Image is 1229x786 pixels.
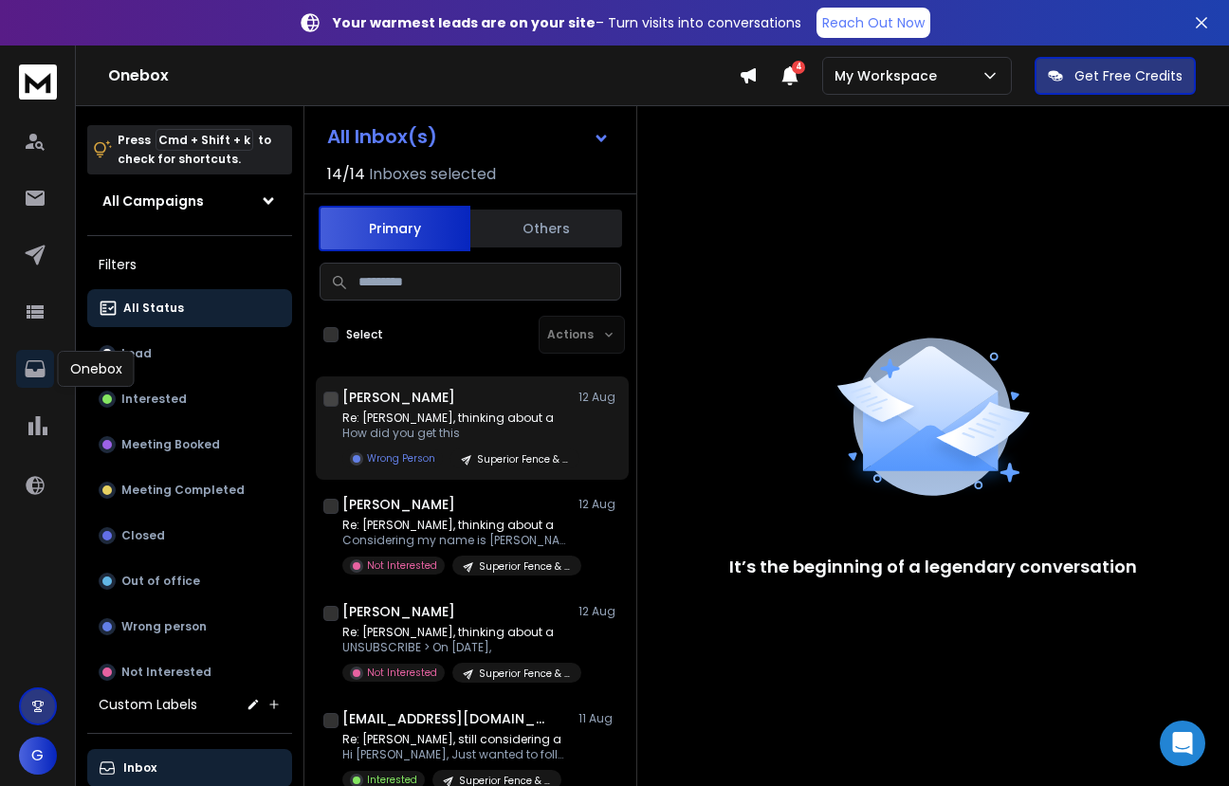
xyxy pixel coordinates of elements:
[87,562,292,600] button: Out of office
[327,127,437,146] h1: All Inbox(s)
[479,667,570,681] p: Superior Fence & Rail | [DATE] | AudienceSend
[578,711,621,726] p: 11 Aug
[19,737,57,775] button: G
[333,13,596,32] strong: Your warmest leads are on your site
[342,411,570,426] p: Re: [PERSON_NAME], thinking about a
[121,619,207,634] p: Wrong person
[477,452,568,466] p: Superior Fence & Rail | [DATE] | AudienceSend
[118,131,271,169] p: Press to check for shortcuts.
[156,129,253,151] span: Cmd + Shift + k
[121,392,187,407] p: Interested
[367,666,437,680] p: Not Interested
[342,602,455,621] h1: [PERSON_NAME]
[822,13,925,32] p: Reach Out Now
[1074,66,1183,85] p: Get Free Credits
[578,497,621,512] p: 12 Aug
[87,380,292,418] button: Interested
[87,608,292,646] button: Wrong person
[87,517,292,555] button: Closed
[333,13,801,32] p: – Turn visits into conversations
[578,604,621,619] p: 12 Aug
[102,192,204,210] h1: All Campaigns
[87,426,292,464] button: Meeting Booked
[342,518,570,533] p: Re: [PERSON_NAME], thinking about a
[816,8,930,38] a: Reach Out Now
[367,558,437,573] p: Not Interested
[479,559,570,574] p: Superior Fence & Rail | [DATE] | AudienceSend
[342,709,551,728] h1: [EMAIL_ADDRESS][DOMAIN_NAME]
[121,437,220,452] p: Meeting Booked
[342,388,455,407] h1: [PERSON_NAME]
[87,653,292,691] button: Not Interested
[327,163,365,186] span: 14 / 14
[87,289,292,327] button: All Status
[342,426,570,441] p: How did you get this
[342,533,570,548] p: Considering my name is [PERSON_NAME],
[369,163,496,186] h3: Inboxes selected
[342,732,570,747] p: Re: [PERSON_NAME], still considering a
[87,471,292,509] button: Meeting Completed
[792,61,805,74] span: 4
[87,182,292,220] button: All Campaigns
[312,118,625,155] button: All Inbox(s)
[342,747,570,762] p: Hi [PERSON_NAME], Just wanted to follow
[578,390,621,405] p: 12 Aug
[367,451,435,466] p: Wrong Person
[346,327,383,342] label: Select
[121,483,245,498] p: Meeting Completed
[121,346,152,361] p: Lead
[835,66,945,85] p: My Workspace
[87,335,292,373] button: Lead
[99,695,197,714] h3: Custom Labels
[108,64,739,87] h1: Onebox
[123,301,184,316] p: All Status
[121,665,211,680] p: Not Interested
[1035,57,1196,95] button: Get Free Credits
[342,625,570,640] p: Re: [PERSON_NAME], thinking about a
[121,574,200,589] p: Out of office
[58,351,135,387] div: Onebox
[470,208,622,249] button: Others
[342,495,455,514] h1: [PERSON_NAME]
[729,554,1137,580] p: It’s the beginning of a legendary conversation
[123,760,156,776] p: Inbox
[1160,721,1205,766] div: Open Intercom Messenger
[342,640,570,655] p: UNSUBSCRIBE > On [DATE],
[121,528,165,543] p: Closed
[319,206,470,251] button: Primary
[87,251,292,278] h3: Filters
[19,64,57,100] img: logo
